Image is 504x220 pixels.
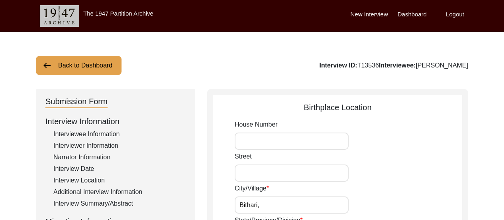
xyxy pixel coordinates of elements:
label: The 1947 Partition Archive [83,10,153,17]
div: Birthplace Location [213,101,462,113]
img: arrow-left.png [42,61,52,70]
div: Submission Form [45,95,108,108]
label: Street [235,152,252,161]
div: Additional Interview Information [53,187,186,197]
label: City/Village [235,184,269,193]
div: Interview Location [53,176,186,185]
label: New Interview [351,10,388,19]
div: Interviewer Information [53,141,186,151]
div: Interview Information [45,115,186,127]
img: header-logo.png [40,5,79,27]
div: Interviewee Information [53,129,186,139]
label: Dashboard [398,10,427,19]
label: Logout [446,10,464,19]
div: Narrator Information [53,153,186,162]
b: Interviewee: [379,62,416,69]
div: Interview Date [53,164,186,174]
label: House Number [235,120,278,129]
div: Interview Summary/Abstract [53,199,186,208]
b: Interview ID: [320,62,357,69]
div: T13536 [PERSON_NAME] [320,61,468,70]
button: Back to Dashboard [36,56,122,75]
